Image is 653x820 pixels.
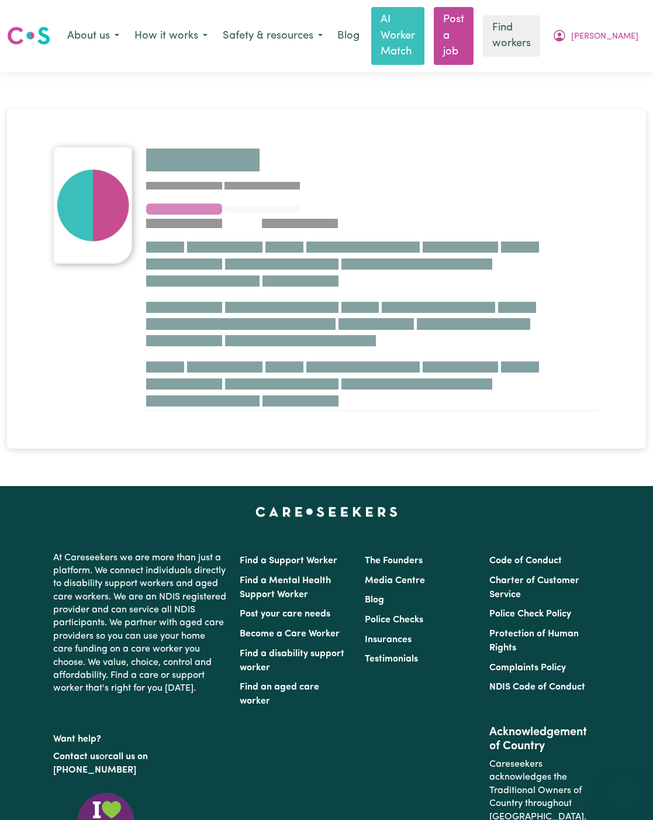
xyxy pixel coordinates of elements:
[365,595,384,605] a: Blog
[606,773,644,811] iframe: Button to launch messaging window
[571,30,638,43] span: [PERSON_NAME]
[365,576,425,585] a: Media Centre
[365,615,423,625] a: Police Checks
[53,746,226,781] p: or
[53,547,226,700] p: At Careseekers we are more than just a platform. We connect individuals directly to disability su...
[240,629,340,639] a: Become a Care Worker
[7,22,50,49] a: Careseekers logo
[255,507,398,516] a: Careseekers home page
[7,25,50,46] img: Careseekers logo
[60,24,127,49] button: About us
[53,728,226,746] p: Want help?
[489,629,579,653] a: Protection of Human Rights
[127,24,215,49] button: How it works
[483,15,540,57] a: Find workers
[53,752,99,762] a: Contact us
[240,609,330,619] a: Post your care needs
[240,683,319,706] a: Find an aged care worker
[489,725,600,753] h2: Acknowledgement of Country
[489,683,585,692] a: NDIS Code of Conduct
[545,24,646,49] button: My Account
[53,752,148,774] a: call us on [PHONE_NUMBER]
[489,609,571,619] a: Police Check Policy
[489,556,562,566] a: Code of Conduct
[489,663,566,673] a: Complaints Policy
[240,649,344,673] a: Find a disability support worker
[371,7,424,65] a: AI Worker Match
[434,7,474,65] a: Post a job
[240,556,337,566] a: Find a Support Worker
[330,23,367,49] a: Blog
[365,654,418,664] a: Testimonials
[215,24,330,49] button: Safety & resources
[240,576,331,600] a: Find a Mental Health Support Worker
[365,635,412,645] a: Insurances
[365,556,423,566] a: The Founders
[489,576,579,600] a: Charter of Customer Service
